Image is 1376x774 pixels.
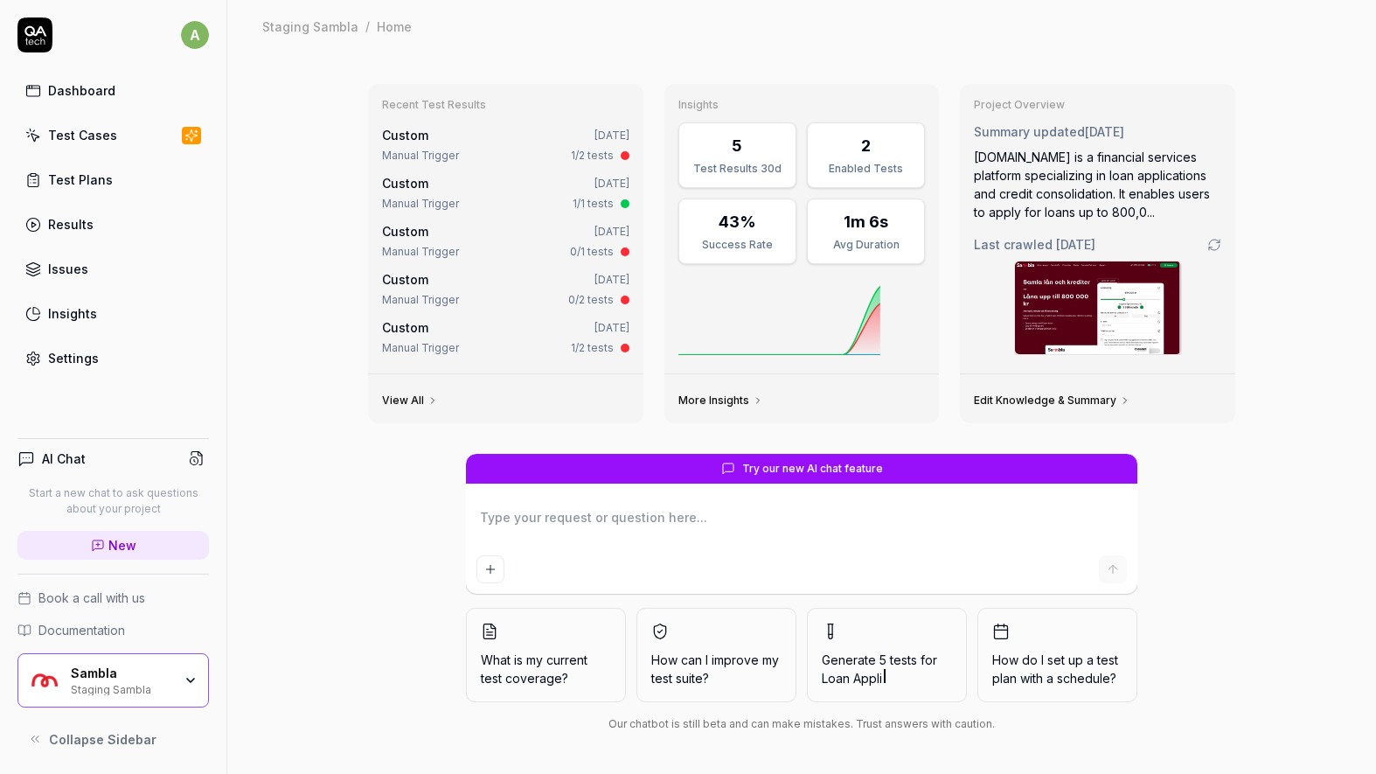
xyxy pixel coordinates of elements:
a: Issues [17,252,209,286]
span: Custom [382,128,428,143]
div: 1/2 tests [571,148,614,164]
span: a [181,21,209,49]
div: 0/2 tests [568,292,614,308]
a: Custom[DATE]Manual Trigger0/2 tests [379,267,633,311]
span: Last crawled [974,235,1095,254]
button: Generate 5 tests forLoan Appli [807,608,967,702]
a: Settings [17,341,209,375]
div: Avg Duration [818,237,914,253]
div: Manual Trigger [382,196,459,212]
button: Add attachment [476,555,504,583]
span: Custom [382,320,428,335]
a: Custom[DATE]Manual Trigger1/2 tests [379,315,633,359]
span: Loan Appli [822,671,882,686]
div: Results [48,215,94,234]
div: Our chatbot is still beta and can make mistakes. Trust answers with caution. [466,716,1137,732]
a: Edit Knowledge & Summary [974,394,1130,408]
div: 2 [861,134,871,157]
time: [DATE] [1085,124,1124,139]
div: Home [377,17,412,35]
button: Collapse Sidebar [17,722,209,757]
a: Book a call with us [17,589,209,607]
button: How can I improve my test suite? [636,608,796,702]
div: Enabled Tests [818,161,914,177]
a: New [17,531,209,560]
div: Success Rate [690,237,785,253]
a: Documentation [17,621,209,639]
div: Issues [48,260,88,278]
span: Collapse Sidebar [49,730,156,749]
div: Manual Trigger [382,340,459,356]
h3: Project Overview [974,98,1221,112]
div: 1m 6s [844,210,888,234]
span: Custom [382,224,428,239]
div: 5 [732,134,742,157]
time: [DATE] [594,225,629,238]
span: Documentation [38,621,125,639]
a: Custom[DATE]Manual Trigger1/2 tests [379,122,633,167]
div: Staging Sambla [71,681,172,695]
div: 1/2 tests [571,340,614,356]
span: How do I set up a test plan with a schedule? [992,651,1122,687]
a: Test Plans [17,163,209,197]
div: Dashboard [48,81,115,100]
button: How do I set up a test plan with a schedule? [977,608,1137,702]
time: [DATE] [1056,237,1095,252]
a: Results [17,207,209,241]
time: [DATE] [594,177,629,190]
a: Custom[DATE]Manual Trigger0/1 tests [379,219,633,263]
span: Custom [382,176,428,191]
div: Settings [48,349,99,367]
div: Test Results 30d [690,161,785,177]
div: Manual Trigger [382,148,459,164]
span: Generate 5 tests for [822,651,952,687]
span: Book a call with us [38,589,145,607]
div: [DOMAIN_NAME] is a financial services platform specializing in loan applications and credit conso... [974,148,1221,221]
span: What is my current test coverage? [481,651,611,687]
div: 0/1 tests [570,244,614,260]
button: What is my current test coverage? [466,608,626,702]
div: Test Plans [48,171,113,189]
div: Manual Trigger [382,292,459,308]
a: Custom[DATE]Manual Trigger1/1 tests [379,171,633,215]
div: Sambla [71,666,172,681]
div: 43% [719,210,756,234]
time: [DATE] [594,321,629,334]
span: New [108,536,136,554]
div: 1/1 tests [573,196,614,212]
a: Test Cases [17,118,209,152]
span: Try our new AI chat feature [742,461,883,477]
img: Screenshot [1015,261,1181,354]
a: Insights [17,296,209,331]
div: / [365,17,370,35]
a: Dashboard [17,73,209,108]
h4: AI Chat [42,450,86,468]
span: Summary updated [974,124,1085,139]
h3: Insights [678,98,926,112]
span: How can I improve my test suite? [651,651,782,687]
h3: Recent Test Results [382,98,629,112]
img: Sambla Logo [29,665,60,696]
div: Test Cases [48,126,117,144]
div: Manual Trigger [382,244,459,260]
span: Custom [382,272,428,287]
time: [DATE] [594,273,629,286]
button: Sambla LogoSamblaStaging Sambla [17,653,209,708]
div: Staging Sambla [262,17,358,35]
time: [DATE] [594,129,629,142]
p: Start a new chat to ask questions about your project [17,485,209,517]
button: a [181,17,209,52]
a: View All [382,394,438,408]
a: Go to crawling settings [1207,238,1221,252]
div: Insights [48,304,97,323]
a: More Insights [678,394,763,408]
